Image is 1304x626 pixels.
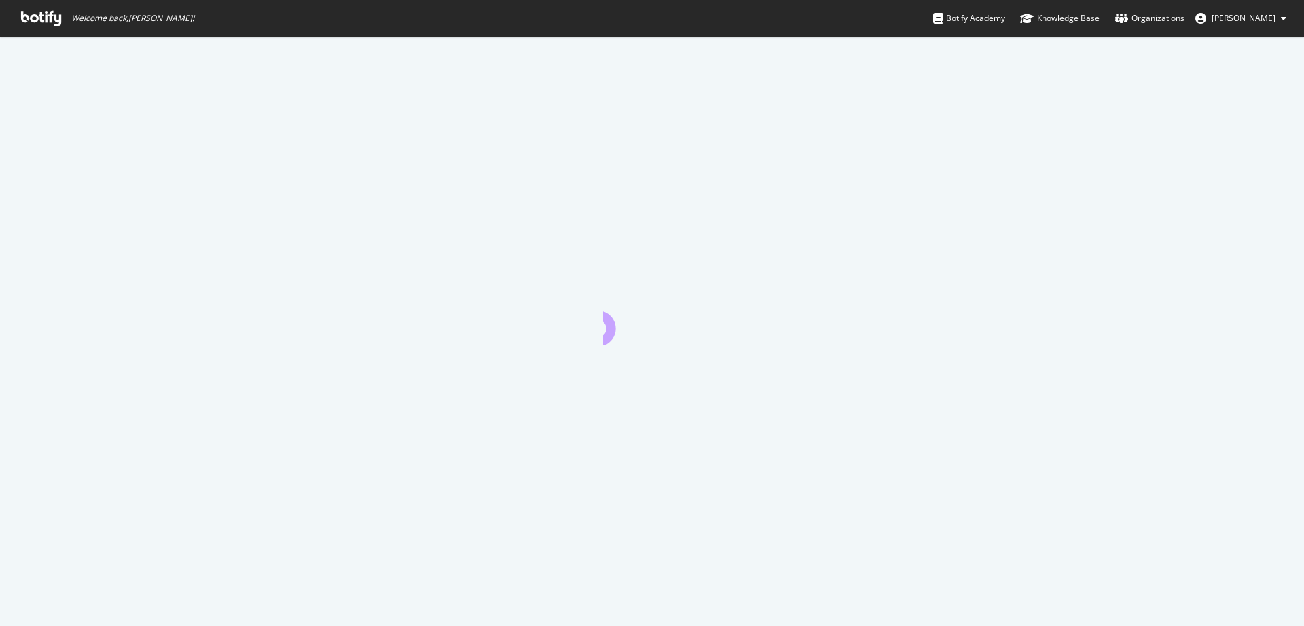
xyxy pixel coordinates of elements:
[1020,12,1100,25] div: Knowledge Base
[1184,7,1297,29] button: [PERSON_NAME]
[603,296,701,345] div: animation
[1212,12,1275,24] span: Léoni Kummer
[1115,12,1184,25] div: Organizations
[933,12,1005,25] div: Botify Academy
[71,13,194,24] span: Welcome back, [PERSON_NAME] !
